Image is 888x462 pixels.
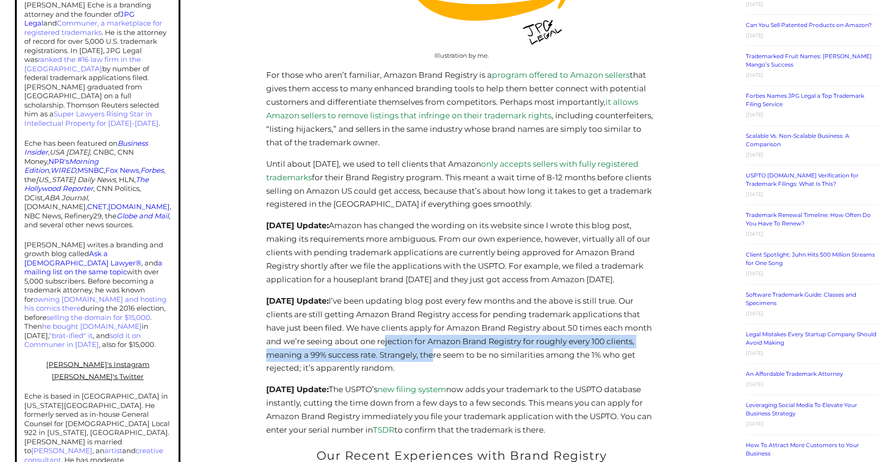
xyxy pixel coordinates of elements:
time: [DATE] [746,310,764,317]
a: USPTO [DOMAIN_NAME] Verification for Trademark Filings: What Is This? [746,172,859,187]
strong: [DATE] Update: [266,385,329,394]
p: [PERSON_NAME] Eche is a branding attorney and the founder of and . He is the attorney of record f... [24,0,172,128]
a: [PERSON_NAME]'s Instagram [46,360,150,369]
a: Fox News, [105,166,140,175]
a: Communer, a marketplace for registered trademarks [24,19,162,37]
time: [DATE] [746,1,764,7]
time: [DATE] [746,381,764,387]
a: only accepts sellers with fully registered trademarks [266,159,639,182]
a: CNET [87,202,107,211]
a: "brat-ified" it [49,331,93,340]
a: sold it on Communer in [DATE] [24,331,141,349]
a: WIRED [50,166,76,175]
a: artist [104,446,122,455]
a: Can You Sell Patented Products on Amazon? [746,21,872,28]
time: [DATE] [746,350,764,356]
a: he bought [DOMAIN_NAME] [42,322,142,331]
p: Eche has been featured on , , CNBC, CNN Money, , , , , the , HLN, , CNN Politics, DCist, , [DOMAI... [24,139,172,230]
a: Trademark Renewal Timeline: How Often Do You Have To Renew? [746,211,871,227]
a: An Affordable Trademark Attorney [746,370,843,377]
p: I’ve been updating blog post every few months and the above is still true. Our clients are still ... [266,294,657,375]
a: Forbes [140,166,164,175]
em: ABA Journal [44,193,88,202]
a: Scalable Vs. Non-Scalable Business: A Comparison [746,132,849,148]
a: JPG Legal [24,10,135,28]
strong: [DATE] Update: [266,296,329,306]
a: [DOMAIN_NAME] [108,202,170,211]
a: a mailing list on the same topic [24,258,162,277]
a: MSNBC [77,166,104,175]
a: NPR'sMorning Edition [24,157,98,175]
a: new filing system [378,385,446,394]
a: Forbes Names JPG Legal a Top Trademark Filing Service [746,92,864,108]
figcaption: Illustration by me. [345,49,578,62]
p: For those who aren’t familiar, Amazon Brand Registry is a that gives them access to many enhanced... [266,68,657,149]
a: [PERSON_NAME] [31,446,92,455]
p: [PERSON_NAME] writes a branding and growth blog called , and with over 5,000 subscribers. Before ... [24,240,172,349]
a: Leveraging Social Media To Elevate Your Business Strategy [746,401,857,417]
p: Amazon has changed the wording on its website since I wrote this blog post, making its requiremen... [266,219,657,286]
time: [DATE] [746,32,764,39]
p: Until about [DATE], we used to tell clients that Amazon for their Brand Registry program. This me... [266,157,657,211]
a: selling the domain for $15,000 [47,313,150,322]
a: Super Lawyers Rising Star in Intellectual Property for [DATE]-[DATE] [24,109,158,128]
a: owning [DOMAIN_NAME] and hosting his comics there [24,295,166,313]
em: USA [DATE] [49,148,90,156]
a: Globe and Mail [117,211,169,220]
a: Client Spotlight: Juhn Hits 500 Million Streams for One Song [746,251,875,266]
a: Business Insider [24,139,148,157]
time: [DATE] [746,72,764,78]
time: [DATE] [746,151,764,158]
em: [US_STATE] Daily News [36,175,116,184]
a: Software Trademark Guide: Classes and Specimens [746,291,856,306]
time: [DATE] [746,421,764,427]
time: [DATE] [746,191,764,197]
a: Trademarked Fruit Names: [PERSON_NAME] Mango’s Success [746,53,872,68]
time: [DATE] [746,231,764,237]
a: [PERSON_NAME]'s Twitter [52,372,144,381]
a: Ask a [DEMOGRAPHIC_DATA] Lawyer® [24,249,141,267]
a: program offered to Amazon sellers [492,70,630,80]
strong: [DATE] Update: [266,221,329,230]
a: TSDR [373,425,394,435]
a: Legal Mistakes Every Startup Company Should Avoid Making [746,331,876,346]
p: The USPTO’s now adds your trademark to the USPTO database instantly, cutting the time down from a... [266,383,657,437]
a: The Hollywood Reporter [24,175,149,193]
time: [DATE] [746,111,764,118]
a: ranked the #16 law firm in the [GEOGRAPHIC_DATA] [24,55,141,73]
em: Morning Edition [24,157,98,175]
a: How To Attract More Customers to Your Business [746,442,859,457]
time: [DATE] [746,270,764,277]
